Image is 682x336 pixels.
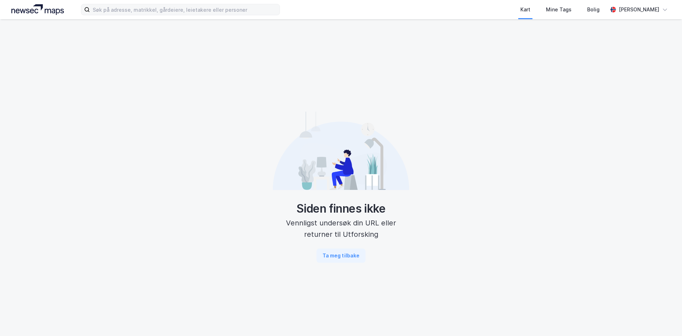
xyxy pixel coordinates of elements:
div: Siden finnes ikke [273,202,409,216]
div: [PERSON_NAME] [619,5,659,14]
button: Ta meg tilbake [316,249,366,263]
img: logo.a4113a55bc3d86da70a041830d287a7e.svg [11,4,64,15]
div: Bolig [587,5,600,14]
div: Kontrollprogram for chat [646,302,682,336]
iframe: Chat Widget [646,302,682,336]
div: Kart [520,5,530,14]
input: Søk på adresse, matrikkel, gårdeiere, leietakere eller personer [90,4,280,15]
div: Vennligst undersøk din URL eller returner til Utforsking [273,217,409,240]
div: Mine Tags [546,5,572,14]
